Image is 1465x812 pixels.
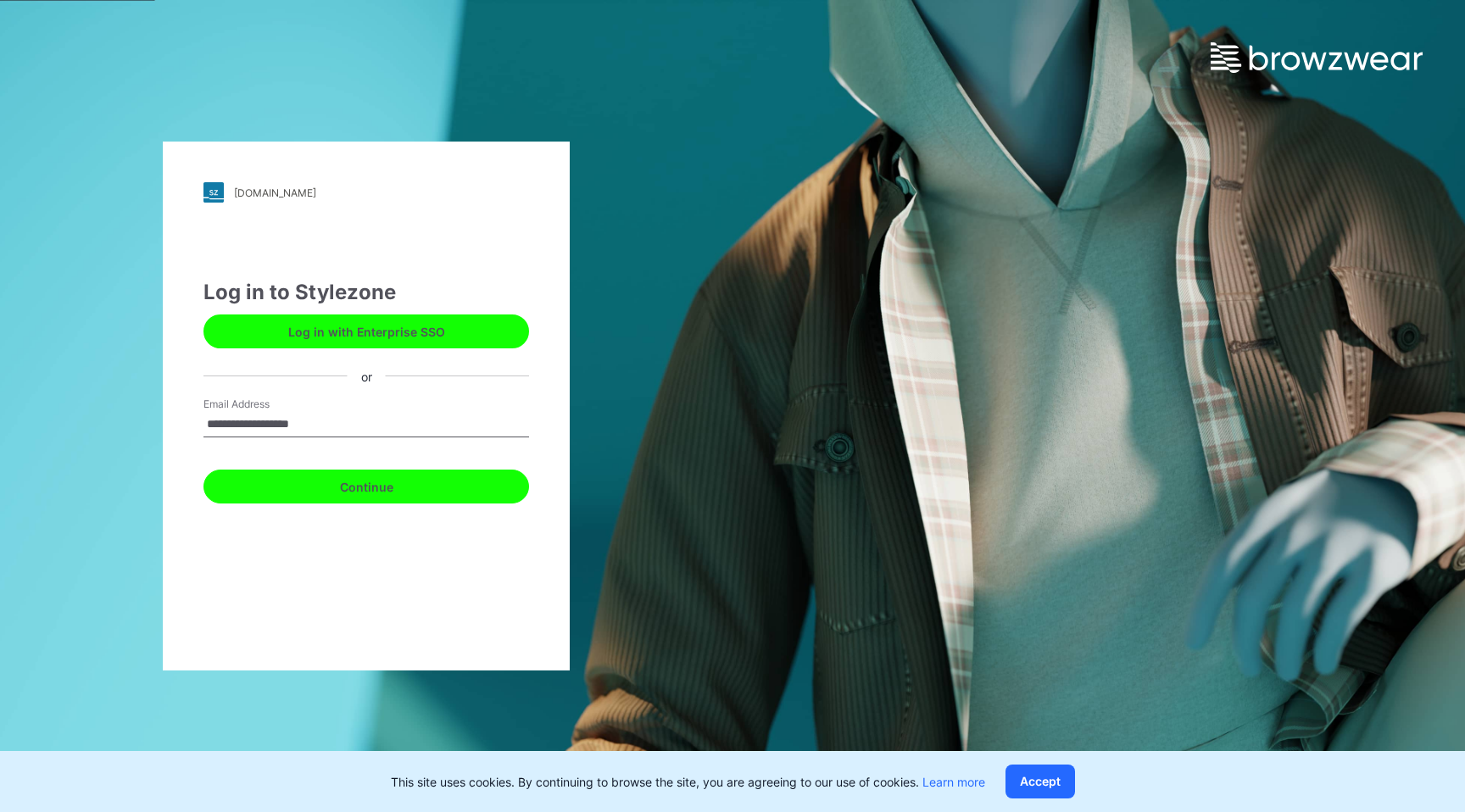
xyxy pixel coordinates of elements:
[348,367,386,385] div: or
[203,314,529,348] button: Log in with Enterprise SSO
[922,775,985,789] a: Learn more
[203,182,529,203] a: [DOMAIN_NAME]
[234,186,316,199] div: [DOMAIN_NAME]
[203,182,224,203] img: stylezone-logo.562084cfcfab977791bfbf7441f1a819.svg
[391,773,985,791] p: This site uses cookies. By continuing to browse the site, you are agreeing to our use of cookies.
[1211,42,1423,73] img: browzwear-logo.e42bd6dac1945053ebaf764b6aa21510.svg
[203,277,529,308] div: Log in to Stylezone
[203,470,529,503] button: Continue
[203,397,322,412] label: Email Address
[1005,765,1075,798] button: Accept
